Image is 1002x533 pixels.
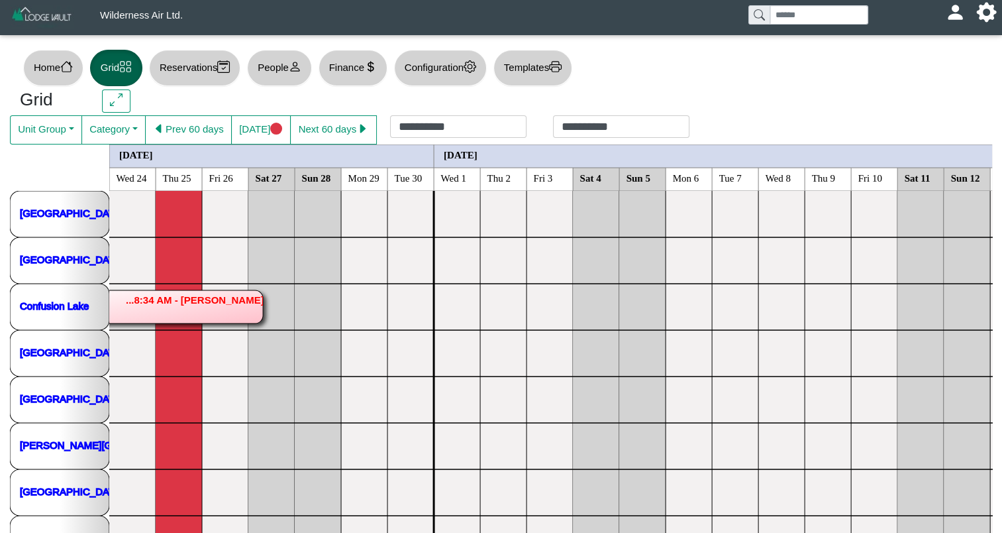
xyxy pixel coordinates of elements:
svg: calendar2 check [217,60,230,73]
svg: house [60,60,73,73]
button: Templatesprinter [493,50,572,86]
svg: gear [464,60,476,73]
button: Homehouse [23,50,83,86]
svg: circle fill [270,123,283,135]
text: Wed 24 [117,172,147,183]
button: arrows angle expand [102,89,130,113]
a: [GEOGRAPHIC_DATA] [20,253,123,265]
svg: search [754,9,764,20]
text: Fri 3 [534,172,553,183]
text: Mon 29 [348,172,379,183]
input: Check in [390,115,526,138]
text: Tue 30 [395,172,423,183]
text: Fri 10 [858,172,882,183]
a: [PERSON_NAME][GEOGRAPHIC_DATA] [20,439,205,450]
svg: person fill [950,7,960,17]
text: Thu 2 [487,172,511,183]
svg: currency dollar [364,60,377,73]
text: Thu 9 [812,172,835,183]
button: Category [81,115,146,145]
svg: person [289,60,301,73]
input: Check out [553,115,689,138]
text: Wed 1 [441,172,466,183]
button: Next 60 dayscaret right fill [290,115,377,145]
text: Sun 28 [302,172,331,183]
text: Sat 27 [256,172,282,183]
button: Peopleperson [247,50,311,86]
a: [GEOGRAPHIC_DATA] [20,207,123,218]
text: Wed 8 [766,172,791,183]
text: Thu 25 [163,172,191,183]
button: caret left fillPrev 60 days [145,115,232,145]
text: Sun 12 [951,172,980,183]
button: [DATE]circle fill [231,115,291,145]
text: Sat 4 [580,172,602,183]
svg: gear fill [981,7,991,17]
button: Financecurrency dollar [319,50,387,86]
text: Sun 5 [626,172,650,183]
a: Confusion Lake [20,300,89,311]
button: Unit Group [10,115,82,145]
text: Mon 6 [673,172,699,183]
button: Reservationscalendar2 check [149,50,240,86]
a: [GEOGRAPHIC_DATA] [20,346,123,357]
button: Configurationgear [394,50,487,86]
text: Sat 11 [905,172,930,183]
svg: grid [119,60,132,73]
svg: printer [549,60,562,73]
text: Fri 26 [209,172,234,183]
text: [DATE] [444,149,477,160]
svg: arrows angle expand [110,93,123,106]
svg: caret right fill [356,123,369,135]
a: [GEOGRAPHIC_DATA] [20,392,123,404]
h3: Grid [20,89,82,111]
svg: caret left fill [153,123,166,135]
button: Gridgrid [90,50,142,86]
a: [GEOGRAPHIC_DATA] [20,485,123,497]
text: [DATE] [119,149,153,160]
text: Tue 7 [719,172,742,183]
img: Z [11,5,74,29]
